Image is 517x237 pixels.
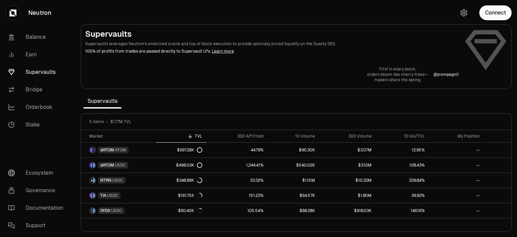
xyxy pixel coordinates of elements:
a: 1,244.41% [206,158,267,173]
div: Market [89,134,152,139]
div: $60.40K [178,208,202,213]
a: $88.28K [268,203,319,218]
a: $90.30K [268,143,319,157]
a: -- [429,158,484,173]
a: DYDX LogoUSDC LogoDYDXUSDC [81,203,156,218]
span: TIA [100,193,106,198]
img: TIA Logo [90,193,92,198]
span: 5 items [89,119,104,124]
div: $348.88K [176,178,202,183]
a: Governance [3,182,73,199]
img: USDC Logo [93,193,95,198]
a: Documentation [3,199,73,217]
p: 100% of profits from trades are passed directly to Supervault LPs. [85,48,459,54]
a: -- [429,188,484,203]
a: Ecosystem [3,164,73,182]
a: $3.07M [319,143,376,157]
span: DYDX [100,208,110,213]
a: dATOM LogoATOM LogodATOMATOM [81,143,156,157]
a: $540.02K [268,158,319,173]
a: dATOM LogoUSDC LogodATOMUSDC [81,158,156,173]
img: USDC Logo [93,162,95,168]
img: USDC Logo [93,208,95,213]
div: $161.75K [178,193,202,198]
img: dATOM Logo [90,162,92,168]
img: USDC Logo [93,178,95,183]
a: Orderbook [3,98,73,116]
span: dATOM [100,147,114,153]
p: Supervaults leverages Neutron's enshrined oracle and top of block execution to provide optimally ... [85,41,459,47]
img: ATOM Logo [93,147,95,153]
a: $3.10M [319,158,376,173]
a: TIA LogoUSDC LogoTIAUSDC [81,188,156,203]
a: 105.54% [206,203,267,218]
a: $161.75K [156,188,206,203]
a: -- [429,173,484,188]
span: USDC [107,193,118,198]
a: $10.32M [319,173,376,188]
a: $1.15M [268,173,319,188]
a: $498.03K [156,158,206,173]
h2: Supervaults [85,29,459,39]
span: USDC [112,178,123,183]
p: First in every block, [367,66,428,72]
p: @ jcompagni1 [434,72,459,77]
a: 329.84% [376,173,429,188]
span: Supervaults [83,94,122,108]
a: $697.28K [156,143,206,157]
a: Supervaults [3,63,73,81]
a: Earn [3,46,73,63]
a: 151.23% [206,188,267,203]
a: -- [429,143,484,157]
span: USDC [115,162,126,168]
a: 146.16% [376,203,429,218]
span: ATOM [115,147,126,153]
div: 30D APY/hold [210,134,263,139]
div: TVL [160,134,202,139]
span: dATOM [100,162,114,168]
a: 44.79% [206,143,267,157]
a: Learn more [212,49,234,54]
img: dATOM Logo [90,147,92,153]
a: First in every block,orders bloom like cherry trees—makers share the spring. [367,66,428,83]
button: Connect [479,5,512,20]
a: 108.43% [376,158,429,173]
span: USDC [111,208,122,213]
img: DYDX Logo [90,208,92,213]
div: $498.03K [176,162,202,168]
a: $918.03K [319,203,376,218]
span: NTRN [100,178,111,183]
p: orders bloom like cherry trees— [367,72,428,77]
a: Support [3,217,73,234]
div: 30D Volume [323,134,372,139]
a: Balance [3,28,73,46]
div: 1D Volume [272,134,315,139]
a: NTRN LogoUSDC LogoNTRNUSDC [81,173,156,188]
div: $697.28K [177,147,202,153]
a: 33.32% [206,173,267,188]
div: My Position [433,134,480,139]
a: Bridge [3,81,73,98]
a: $64.57K [268,188,319,203]
img: NTRN Logo [90,178,92,183]
a: -- [429,203,484,218]
a: $60.40K [156,203,206,218]
p: makers share the spring. [367,77,428,83]
div: 1D Vol/TVL [380,134,425,139]
a: Stake [3,116,73,134]
a: 39.92% [376,188,429,203]
a: 12.95% [376,143,429,157]
a: $1.80M [319,188,376,203]
span: $1.77M TVL [110,119,131,124]
a: $348.88K [156,173,206,188]
a: @jcompagni1 [434,72,459,77]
